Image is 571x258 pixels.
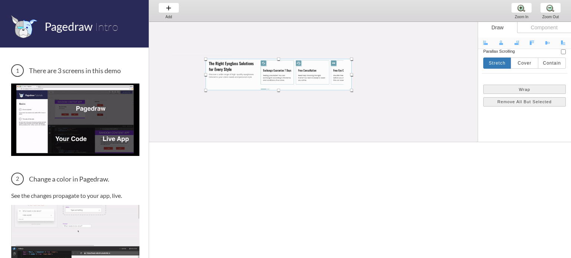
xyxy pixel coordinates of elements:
div: Zoom In [507,15,536,19]
img: zoom-plus.png [517,4,525,12]
h3: There are 3 screens in this demo [11,64,139,77]
button: Stretch [483,58,511,69]
h3: Change a color in Pagedraw. [11,173,139,185]
span: Pagedraw [45,20,93,33]
button: Remove All But Selected [483,97,566,107]
span: Intro [95,20,118,33]
img: baseline-add-24px.svg [165,4,172,12]
p: See the changes propagate to your app, live. [11,192,139,199]
h5: Parallax Scrolling [483,49,517,53]
div: Draw [478,22,517,33]
div: Component [517,22,571,33]
img: favicon.png [11,15,37,38]
img: zoom-minus.png [546,4,554,12]
div: Add [155,15,183,19]
button: Wrap [483,85,566,94]
img: 3 screens [11,84,139,156]
button: Contain [538,58,566,69]
button: Cover [511,58,539,69]
div: Zoom Out [536,15,565,19]
input: Parallax Scrolling [561,49,566,54]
